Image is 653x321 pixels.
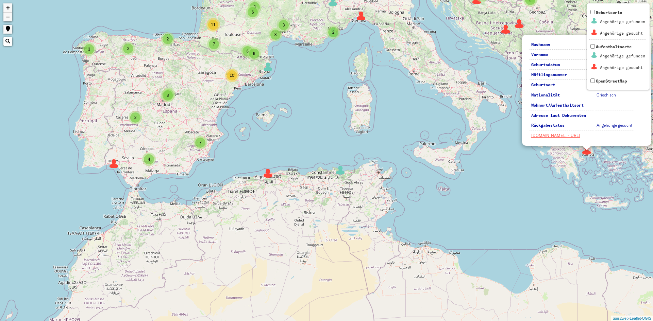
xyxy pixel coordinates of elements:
[283,23,285,28] span: 3
[332,30,335,35] span: 2
[613,316,629,320] a: qgis2web
[274,32,277,37] span: 3
[253,51,255,56] span: 6
[596,78,627,84] span: OpenStreetMap
[88,47,90,52] span: 3
[530,101,594,110] th: Wohnort/Aufenthaltsort
[252,10,254,15] span: 6
[590,10,595,14] input: GeburtsorteAngehörige gefundenAngehörige gesucht
[600,28,646,39] td: Angehörige gesucht
[595,121,634,130] td: Angehörige gesucht
[199,140,202,145] span: 7
[590,44,595,49] input: AufenthaltsorteAngehörige gefundenAngehörige gesucht
[530,91,594,100] th: Nationalität
[600,51,646,61] td: Angehörige gefunden
[213,42,215,47] span: 7
[600,62,646,73] td: Angehörige gesucht
[127,46,130,51] span: 2
[530,121,594,130] th: Rückgabestatus
[167,93,169,98] span: 3
[530,60,594,70] th: Geburtsdatum
[230,73,234,78] span: 10
[589,44,646,74] span: Aufenthaltsorte
[211,22,215,27] span: 11
[134,115,137,120] span: 2
[590,17,599,25] img: Geburtsorte_2_Angeh%C3%B6rigegefunden0.png
[595,91,634,100] td: Griechisch
[590,63,599,71] img: Aufenthaltsorte_1_Angeh%C3%B6rigegesucht1.png
[530,40,594,50] th: Nachname
[247,49,249,54] span: 6
[3,3,12,13] a: Zoom in
[531,133,580,138] a: [DOMAIN_NAME]…-[URL]
[600,16,646,27] td: Angehörige gefunden
[530,50,594,60] th: Vorname
[148,157,150,162] span: 4
[254,5,256,10] span: 3
[589,10,646,39] span: Geburtsorte
[642,316,651,320] a: QGIS
[590,28,599,37] img: Geburtsorte_2_Angeh%C3%B6rigegesucht1.png
[3,13,12,21] a: Zoom out
[167,37,169,41] span: 2
[630,316,641,320] a: Leaflet
[530,81,594,90] th: Geburtsort
[530,111,594,121] th: Adresse laut Dokumenten
[3,25,12,34] a: Show me where I am
[530,70,594,80] th: Häftlingsnummer
[590,78,595,83] input: OpenStreetMap
[590,51,599,59] img: Aufenthaltsorte_1_Angeh%C3%B6rigegefunden0.png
